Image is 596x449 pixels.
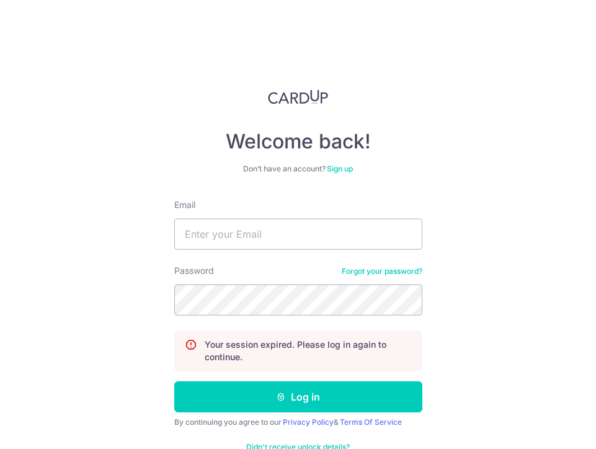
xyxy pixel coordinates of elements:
[327,164,353,173] a: Sign up
[174,265,214,277] label: Password
[174,164,422,174] div: Don’t have an account?
[283,417,334,427] a: Privacy Policy
[174,199,195,211] label: Email
[340,417,402,427] a: Terms Of Service
[205,338,412,363] p: Your session expired. Please log in again to continue.
[174,381,422,412] button: Log in
[268,89,329,104] img: CardUp Logo
[174,129,422,154] h4: Welcome back!
[342,266,422,276] a: Forgot your password?
[174,219,422,250] input: Enter your Email
[174,417,422,427] div: By continuing you agree to our &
